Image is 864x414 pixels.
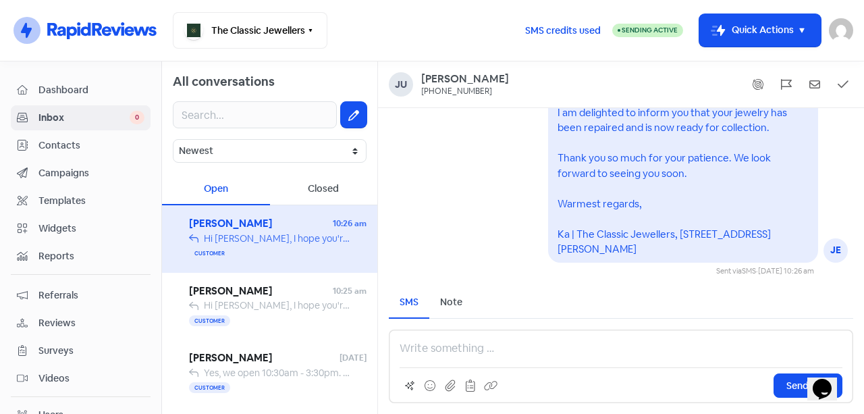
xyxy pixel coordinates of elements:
button: Mark as unread [805,74,825,95]
span: Reviews [38,316,144,330]
span: [PERSON_NAME] [189,351,340,366]
span: Send SMS [786,379,830,393]
span: Customer [189,248,230,259]
a: Widgets [11,216,151,241]
span: [PERSON_NAME] [189,284,333,299]
input: Search... [173,101,337,128]
div: JE [823,238,848,263]
span: Templates [38,194,144,208]
span: 10:25 am [333,285,367,297]
span: SMS credits used [525,24,601,38]
span: All conversations [173,74,275,89]
a: Dashboard [11,78,151,103]
a: Contacts [11,133,151,158]
a: Surveys [11,338,151,363]
span: [DATE] [340,352,367,364]
span: 0 [130,111,144,124]
span: Campaigns [38,166,144,180]
div: Open [162,174,270,205]
span: Inbox [38,111,130,125]
span: Surveys [38,344,144,358]
span: Customer [189,382,230,393]
div: [DATE] 10:26 am [758,265,814,277]
span: Customer [189,315,230,326]
div: Closed [270,174,378,205]
span: Contacts [38,138,144,153]
a: [PERSON_NAME] [421,72,509,86]
span: Dashboard [38,83,144,97]
div: [PHONE_NUMBER] [421,86,492,97]
a: SMS credits used [514,22,612,36]
a: Videos [11,366,151,391]
span: [PERSON_NAME] [189,216,333,232]
span: Videos [38,371,144,386]
button: Flag conversation [776,74,796,95]
span: SMS [742,266,756,276]
div: Ju [389,72,413,97]
span: Sending Active [622,26,678,34]
button: Mark as closed [833,74,853,95]
button: Send SMS [774,373,842,398]
span: Widgets [38,222,144,236]
a: Sending Active [612,22,683,38]
span: Referrals [38,288,144,303]
a: Reviews [11,311,151,336]
img: User [829,18,853,43]
button: The Classic Jewellers [173,12,327,49]
span: Sent via · [716,266,758,276]
a: Reports [11,244,151,269]
button: Show system messages [748,74,768,95]
div: Note [440,295,462,309]
a: Inbox 0 [11,105,151,130]
span: Reports [38,249,144,263]
a: Referrals [11,283,151,308]
span: Yes, we open 10:30am - 3:30pm. Drop by anytime 😊 [204,367,429,379]
div: SMS [400,295,418,309]
a: Templates [11,188,151,213]
button: Quick Actions [699,14,821,47]
a: Campaigns [11,161,151,186]
iframe: chat widget [807,360,850,400]
span: 10:26 am [333,217,367,230]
